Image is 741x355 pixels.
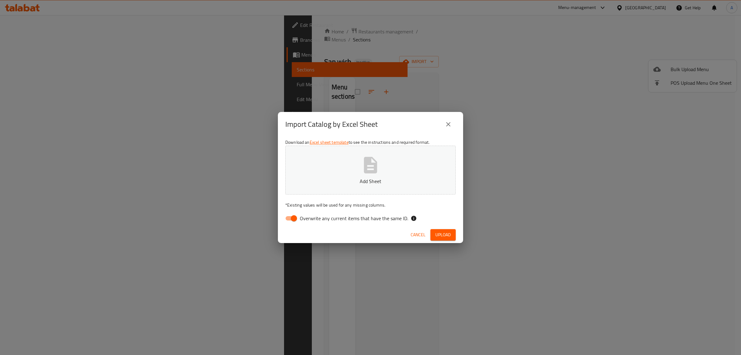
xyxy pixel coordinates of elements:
div: Download an to see the instructions and required format. [278,137,463,226]
svg: If the overwrite option isn't selected, then the items that match an existing ID will be ignored ... [411,215,417,221]
button: Add Sheet [285,146,456,195]
p: Add Sheet [295,177,446,185]
button: close [441,117,456,132]
button: Upload [430,229,456,241]
button: Cancel [408,229,428,241]
span: Cancel [411,231,425,239]
span: Overwrite any current items that have the same ID. [300,215,408,222]
p: Existing values will be used for any missing columns. [285,202,456,208]
h2: Import Catalog by Excel Sheet [285,119,378,129]
span: Upload [435,231,451,239]
a: Excel sheet template [310,138,349,146]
